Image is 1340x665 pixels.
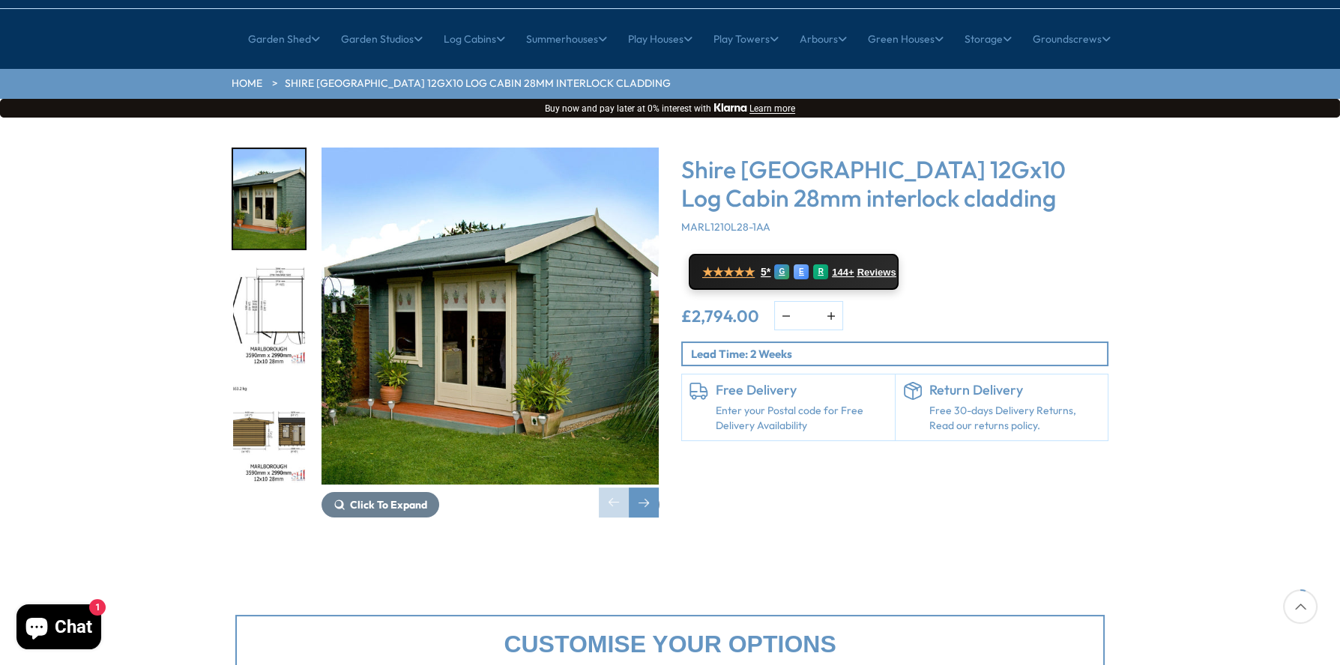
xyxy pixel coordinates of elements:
a: ★★★★★ 5* G E R 144+ Reviews [689,254,899,290]
inbox-online-store-chat: Shopify online store chat [12,604,106,653]
a: Green Houses [868,20,944,58]
a: HOME [232,76,262,91]
div: E [794,264,809,279]
a: Play Houses [628,20,692,58]
a: Shire [GEOGRAPHIC_DATA] 12Gx10 Log Cabin 28mm interlock cladding [285,76,671,91]
span: Reviews [857,267,896,279]
div: 1 / 16 [322,148,659,517]
div: 3 / 16 [232,382,307,485]
span: 144+ [832,267,854,279]
p: Lead Time: 2 Weeks [691,346,1107,362]
a: Log Cabins [444,20,505,58]
a: Enter your Postal code for Free Delivery Availability [716,404,887,433]
span: Click To Expand [350,498,427,511]
div: 1 / 16 [232,148,307,250]
div: Next slide [629,488,659,517]
a: Garden Shed [248,20,320,58]
a: Garden Studios [341,20,423,58]
a: Summerhouses [526,20,607,58]
div: G [774,264,789,279]
div: 2 / 16 [232,265,307,368]
span: ★★★★★ [702,265,755,279]
img: 12x10MarlboroughSTDELEVATIONSMMFT28mmTEMP_56476c18-d6f5-457f-ac15-447675c32051_200x200.jpg [233,383,305,483]
div: R [813,264,828,279]
a: Storage [965,20,1012,58]
img: Marlborough_7_3123f303-0f06-4683-a69a-de8e16965eae_200x200.jpg [233,149,305,249]
ins: £2,794.00 [681,308,759,324]
a: Groundscrews [1033,20,1111,58]
button: Click To Expand [322,492,439,517]
img: Shire Marlborough 12Gx10 Log Cabin 28mm interlock cladding - Best Shed [322,148,659,485]
h3: Shire [GEOGRAPHIC_DATA] 12Gx10 Log Cabin 28mm interlock cladding [681,155,1108,213]
img: 12x10MarlboroughSTDFLOORPLANMMFT28mmTEMP_dcc92798-60a6-423a-957c-a89463604aa4_200x200.jpg [233,267,305,366]
a: Play Towers [713,20,779,58]
span: MARL1210L28-1AA [681,220,770,234]
h6: Return Delivery [929,382,1101,398]
div: Previous slide [599,488,629,517]
h6: Free Delivery [716,382,887,398]
a: Arbours [800,20,847,58]
p: Free 30-days Delivery Returns, Read our returns policy. [929,404,1101,433]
